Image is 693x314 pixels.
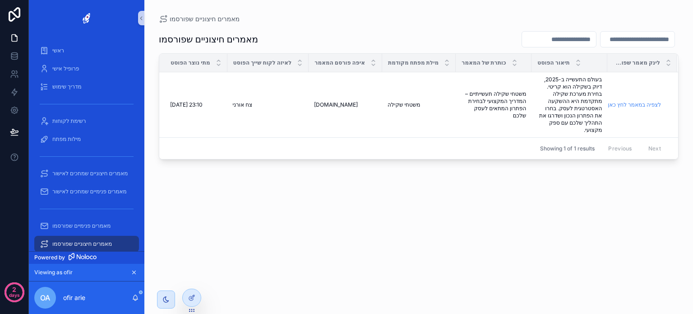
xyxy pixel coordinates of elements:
span: [DATE] 23:10 [170,101,203,108]
h1: מאמרים חיצוניים שפורסמו [159,33,258,46]
span: פרופיל אישי [52,65,79,72]
span: מאמרים חיצוניים שפורסמו [52,240,112,248]
span: [DOMAIN_NAME] [314,101,358,108]
a: מאמרים חיצוניים שפורסמו [159,14,240,23]
a: לצפיה במאמר לחץ כאן [608,101,661,108]
a: ראשי [34,42,139,59]
span: מאמרים חיצוניים שפורסמו [170,14,240,23]
span: משטחי שקילה תעשייתיים – המדריך המקצועי לבחירת הפתרון המתאים לעסק שלכם [461,90,526,119]
p: ofir arie [63,293,85,302]
span: תיאור הפוסט [537,59,569,66]
span: מאמרים פנימיים שפורסמו [52,222,111,230]
a: מאמרים חיצוניים שפורסמו [34,236,139,252]
span: איפה פורסם המאמר [314,59,365,66]
span: מאמרים חיצוניים שמחכים לאישור [52,170,128,177]
a: מאמרים חיצוניים שמחכים לאישור [34,165,139,182]
span: Viewing as ofir [34,269,73,276]
a: Powered by [29,251,144,264]
a: מילות מפתח [34,131,139,147]
span: oa [40,292,50,303]
a: רשימת לקוחות [34,113,139,129]
a: מדריך שימוש [34,79,139,95]
span: לינק מאמר שפורסם [613,59,660,66]
span: מילת מפתח מקודמת [388,59,439,66]
span: מאמרים פנימיים שמחכים לאישור [52,188,127,195]
p: 2 [12,285,16,294]
span: רשימת לקוחות [52,117,86,125]
span: משטחי שקילה [388,101,420,108]
span: מתי נוצר הפוסט [171,59,210,66]
span: מילות מפתח [52,136,81,143]
div: scrollable content [29,36,144,251]
span: כותרת של המאמר [462,59,506,66]
span: Showing 1 of 1 results [540,145,595,152]
span: לאיזה לקוח שייך הפוסט [233,59,292,66]
span: צח אורני [233,101,253,108]
p: days [9,289,20,301]
span: בעולם התעשייה ב-2025, דיוק בשקילה הוא קריטי. בחירת מערכת שקילה מתקדמת היא ההשקעה האסטרטגית לעסק. ... [537,76,602,134]
img: App logo [78,11,95,25]
span: ראשי [52,47,64,54]
a: פרופיל אישי [34,61,139,77]
a: מאמרים פנימיים שמחכים לאישור [34,183,139,200]
a: מאמרים פנימיים שפורסמו [34,218,139,234]
span: מדריך שימוש [52,83,82,90]
span: Powered by [34,254,65,261]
